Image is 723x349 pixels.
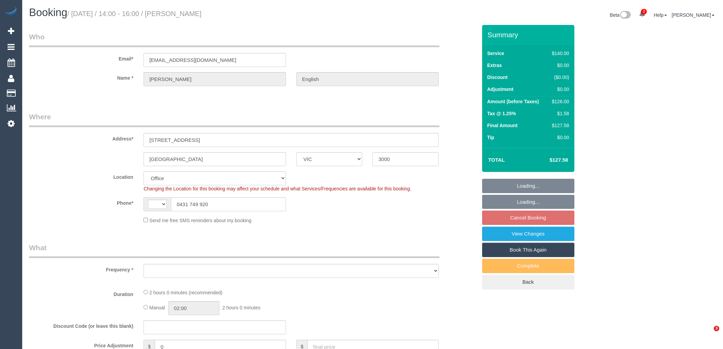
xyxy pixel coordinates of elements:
[714,326,719,331] span: 3
[487,74,508,81] label: Discount
[487,98,539,105] label: Amount (before Taxes)
[488,157,505,163] strong: Total
[549,62,569,69] div: $0.00
[487,134,494,141] label: Tip
[24,264,138,273] label: Frequency *
[149,218,251,223] span: Send me free SMS reminders about my booking
[488,31,571,39] h3: Summary
[549,74,569,81] div: ($0.00)
[171,197,286,211] input: Phone*
[29,112,439,127] legend: Where
[29,6,67,18] span: Booking
[296,72,439,86] input: Last Name*
[549,122,569,129] div: $127.58
[144,152,286,166] input: Suburb*
[482,275,574,289] a: Back
[24,288,138,298] label: Duration
[654,12,667,18] a: Help
[29,32,439,47] legend: Who
[24,53,138,62] label: Email*
[482,243,574,257] a: Book This Again
[144,53,286,67] input: Email*
[672,12,714,18] a: [PERSON_NAME]
[24,171,138,180] label: Location
[24,197,138,206] label: Phone*
[529,157,568,163] h4: $127.58
[4,7,18,16] img: Automaid Logo
[487,50,504,57] label: Service
[487,122,518,129] label: Final Amount
[487,62,502,69] label: Extras
[549,86,569,93] div: $0.00
[24,72,138,81] label: Name *
[619,11,631,20] img: New interface
[487,110,516,117] label: Tax @ 1.25%
[487,86,514,93] label: Adjustment
[641,9,647,14] span: 2
[67,10,202,17] small: / [DATE] / 14:00 - 16:00 / [PERSON_NAME]
[549,50,569,57] div: $140.00
[549,98,569,105] div: $126.00
[610,12,631,18] a: Beta
[144,186,411,191] span: Changing the Location for this booking may affect your schedule and what Services/Frequencies are...
[482,227,574,241] a: View Changes
[149,305,165,310] span: Manual
[636,7,649,22] a: 2
[149,290,222,295] span: 2 hours 0 minutes (recommended)
[372,152,438,166] input: Post Code*
[549,110,569,117] div: $1.58
[700,326,716,342] iframe: Intercom live chat
[24,133,138,142] label: Address*
[549,134,569,141] div: $0.00
[144,72,286,86] input: First Name*
[29,243,439,258] legend: What
[24,340,138,349] label: Price Adjustment
[222,305,260,310] span: 2 hours 0 minutes
[24,320,138,330] label: Discount Code (or leave this blank)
